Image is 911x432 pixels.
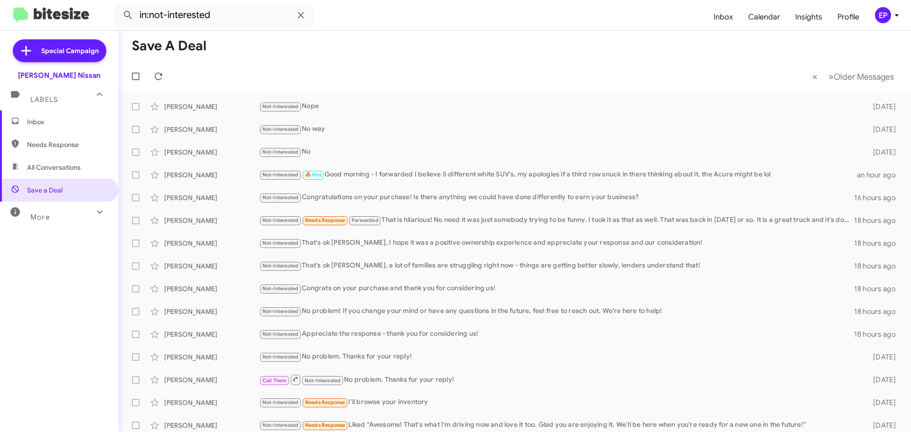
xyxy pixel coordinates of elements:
div: [PERSON_NAME] [164,421,259,430]
div: EP [875,7,891,23]
div: Appreciate the response - thank you for considering us! [259,329,854,340]
span: Call Them [262,377,287,384]
div: [PERSON_NAME] [164,147,259,157]
div: [DATE] [858,125,903,134]
a: Special Campaign [13,39,106,62]
div: 18 hours ago [854,239,903,248]
div: 18 hours ago [854,284,903,294]
div: [PERSON_NAME] [164,330,259,339]
div: [PERSON_NAME] Nissan [18,71,101,80]
span: Forwarded [349,216,381,225]
span: All Conversations [27,163,81,172]
button: Next [823,67,900,86]
div: [DATE] [858,421,903,430]
a: Calendar [741,3,788,31]
h1: Save a Deal [132,38,206,54]
span: Not-Interested [262,103,299,110]
div: [PERSON_NAME] [164,352,259,362]
div: No problem. Thanks for your reply! [259,374,858,386]
div: [PERSON_NAME] [164,307,259,316]
div: [PERSON_NAME] [164,239,259,248]
span: Older Messages [834,72,894,82]
div: [PERSON_NAME] [164,125,259,134]
div: That's ok [PERSON_NAME], a lot of families are struggling right now - things are getting better s... [259,260,854,271]
span: Needs Response [305,422,345,428]
span: More [30,213,50,221]
span: 🔥 Hot [305,172,321,178]
span: « [812,71,818,83]
div: [PERSON_NAME] [164,375,259,385]
span: Not-Interested [262,126,299,132]
div: 18 hours ago [854,330,903,339]
div: No problem! If you change your mind or have any questions in the future, feel free to reach out. ... [259,306,854,317]
span: Not-Interested [262,172,299,178]
a: Insights [788,3,830,31]
span: Not-Interested [262,285,299,292]
div: [PERSON_NAME] [164,398,259,407]
a: Profile [830,3,867,31]
span: Needs Response [27,140,108,149]
span: Not-Interested [262,354,299,360]
span: Not-Interested [262,399,299,405]
span: Not-Interested [262,263,299,269]
div: [PERSON_NAME] [164,261,259,271]
span: Not-Interested [262,422,299,428]
div: I'll browse your inventory [259,397,858,408]
div: Congrats on your purchase and thank you for considering us! [259,283,854,294]
span: Not-Interested [262,308,299,314]
div: 18 hours ago [854,216,903,225]
span: Needs Response [305,217,345,223]
div: No way [259,124,858,135]
span: Inbox [27,117,108,127]
div: That's ok [PERSON_NAME], I hope it was a positive ownership experience and appreciate your respon... [259,238,854,248]
div: Liked “Awesome! That's what I'm driving now and love it too. Glad you are enjoying it. We'll be h... [259,420,858,431]
div: [DATE] [858,375,903,385]
div: [DATE] [858,102,903,111]
div: [DATE] [858,147,903,157]
div: 16 hours ago [854,193,903,202]
div: [PERSON_NAME] [164,102,259,111]
div: [PERSON_NAME] [164,193,259,202]
div: That is hilarious! No need it was just somebody trying to be funny. I took it as that as well. Th... [259,215,854,226]
div: Nope [259,101,858,112]
span: » [828,71,834,83]
span: Not-Interested [262,331,299,337]
div: Good morning - I forwarded I believe 5 different white SUV's, my apologies if a third row snuck i... [259,169,857,180]
div: [DATE] [858,352,903,362]
span: Labels [30,95,58,104]
span: Not-Interested [262,240,299,246]
div: 18 hours ago [854,307,903,316]
span: Special Campaign [41,46,99,55]
div: No problem. Thanks for your reply! [259,351,858,362]
span: Save a Deal [27,185,63,195]
span: Not-Interested [262,217,299,223]
div: 18 hours ago [854,261,903,271]
span: Not-Interested [262,149,299,155]
span: Needs Response [305,399,345,405]
nav: Page navigation example [807,67,900,86]
input: Search [115,4,314,27]
span: Not-Interested [305,377,341,384]
a: Inbox [706,3,741,31]
div: [DATE] [858,398,903,407]
div: Congratulations on your purchase! Is there anything we could have done differently to earn your b... [259,192,854,203]
div: [PERSON_NAME] [164,170,259,180]
div: an hour ago [857,170,903,180]
button: Previous [807,67,823,86]
div: [PERSON_NAME] [164,284,259,294]
div: [PERSON_NAME] [164,216,259,225]
button: EP [867,7,901,23]
span: Not-Interested [262,194,299,201]
div: No [259,147,858,157]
